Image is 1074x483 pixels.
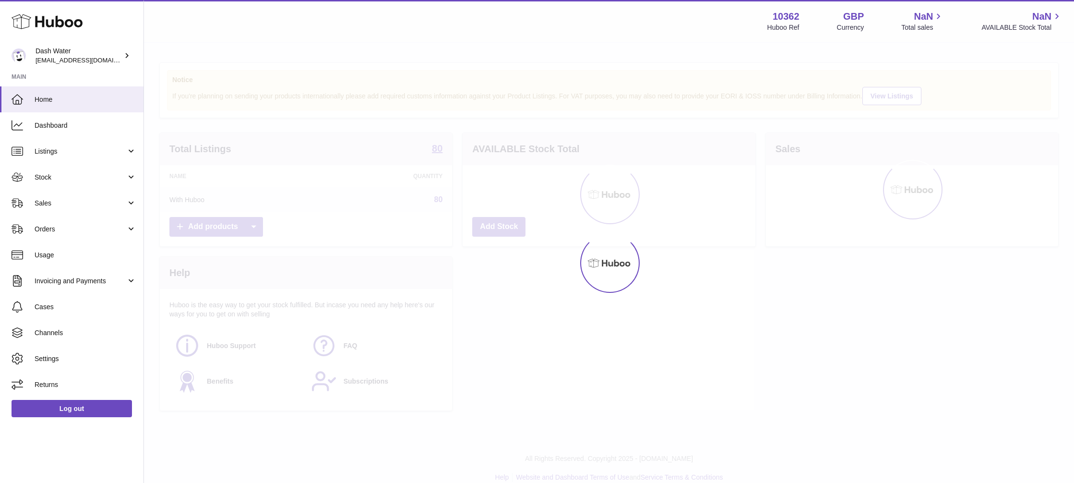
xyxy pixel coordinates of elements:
[35,277,126,286] span: Invoicing and Payments
[1032,10,1051,23] span: NaN
[35,328,136,338] span: Channels
[35,121,136,130] span: Dashboard
[767,23,800,32] div: Huboo Ref
[35,251,136,260] span: Usage
[36,47,122,65] div: Dash Water
[914,10,933,23] span: NaN
[35,354,136,363] span: Settings
[12,48,26,63] img: bea@dash-water.com
[981,10,1062,32] a: NaN AVAILABLE Stock Total
[35,225,126,234] span: Orders
[773,10,800,23] strong: 10362
[843,10,864,23] strong: GBP
[35,199,126,208] span: Sales
[901,10,944,32] a: NaN Total sales
[35,380,136,389] span: Returns
[981,23,1062,32] span: AVAILABLE Stock Total
[837,23,864,32] div: Currency
[901,23,944,32] span: Total sales
[35,147,126,156] span: Listings
[35,302,136,312] span: Cases
[35,95,136,104] span: Home
[36,56,141,64] span: [EMAIL_ADDRESS][DOMAIN_NAME]
[12,400,132,417] a: Log out
[35,173,126,182] span: Stock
